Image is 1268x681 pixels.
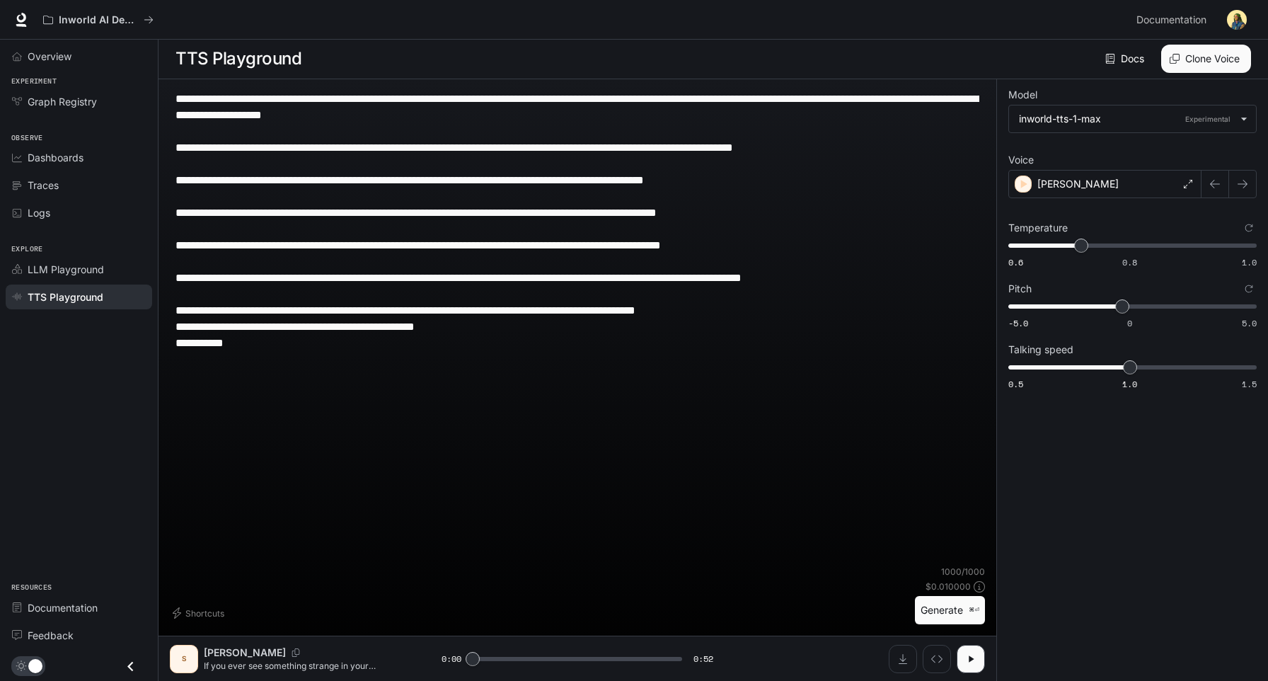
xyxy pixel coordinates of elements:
p: Inworld AI Demos [59,14,138,26]
span: Dashboards [28,150,83,165]
p: If you ever see something strange in your backyard at night — a small figure the height of a chil... [204,660,408,672]
a: Graph Registry [6,89,152,114]
a: Logs [6,200,152,225]
p: Pitch [1008,284,1032,294]
button: Clone Voice [1161,45,1251,73]
p: $ 0.010000 [926,580,971,593]
p: Model [1008,90,1037,100]
a: TTS Playground [6,285,152,309]
button: All workspaces [37,6,160,34]
p: [PERSON_NAME] [204,646,286,660]
span: TTS Playground [28,290,103,304]
p: 1000 / 1000 [941,566,985,578]
p: Talking speed [1008,345,1073,355]
a: Documentation [1131,6,1217,34]
p: [PERSON_NAME] [1037,177,1119,191]
p: ⌘⏎ [969,606,979,614]
button: Inspect [923,645,951,673]
span: 1.0 [1242,256,1257,268]
button: Copy Voice ID [286,648,306,657]
span: -5.0 [1008,317,1028,329]
a: Traces [6,173,152,198]
button: Close drawer [115,652,146,681]
div: inworld-tts-1-max [1019,112,1233,126]
button: Reset to default [1241,281,1257,297]
div: inworld-tts-1-maxExperimental [1009,105,1256,132]
a: LLM Playground [6,257,152,282]
span: 1.0 [1122,378,1137,390]
span: 0.8 [1122,256,1137,268]
p: Voice [1008,155,1034,165]
a: Overview [6,44,152,69]
span: Documentation [1136,11,1206,29]
span: 1.5 [1242,378,1257,390]
div: S [173,648,195,670]
img: User avatar [1227,10,1247,30]
button: Reset to default [1241,220,1257,236]
a: Dashboards [6,145,152,170]
span: 0 [1127,317,1132,329]
span: Logs [28,205,50,220]
span: Feedback [28,628,74,643]
span: LLM Playground [28,262,104,277]
button: Download audio [889,645,917,673]
a: Docs [1102,45,1150,73]
button: Generate⌘⏎ [915,596,985,625]
span: Traces [28,178,59,193]
span: Graph Registry [28,94,97,109]
span: 0:52 [693,652,713,666]
p: Temperature [1008,223,1068,233]
h1: TTS Playground [175,45,301,73]
span: 0:00 [442,652,461,666]
span: 0.5 [1008,378,1023,390]
a: Documentation [6,595,152,620]
span: 5.0 [1242,317,1257,329]
span: 0.6 [1008,256,1023,268]
span: Documentation [28,600,98,615]
span: Dark mode toggle [28,658,42,673]
a: Feedback [6,623,152,648]
button: User avatar [1223,6,1251,34]
p: Experimental [1182,113,1233,125]
span: Overview [28,49,71,64]
button: Shortcuts [170,602,230,624]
